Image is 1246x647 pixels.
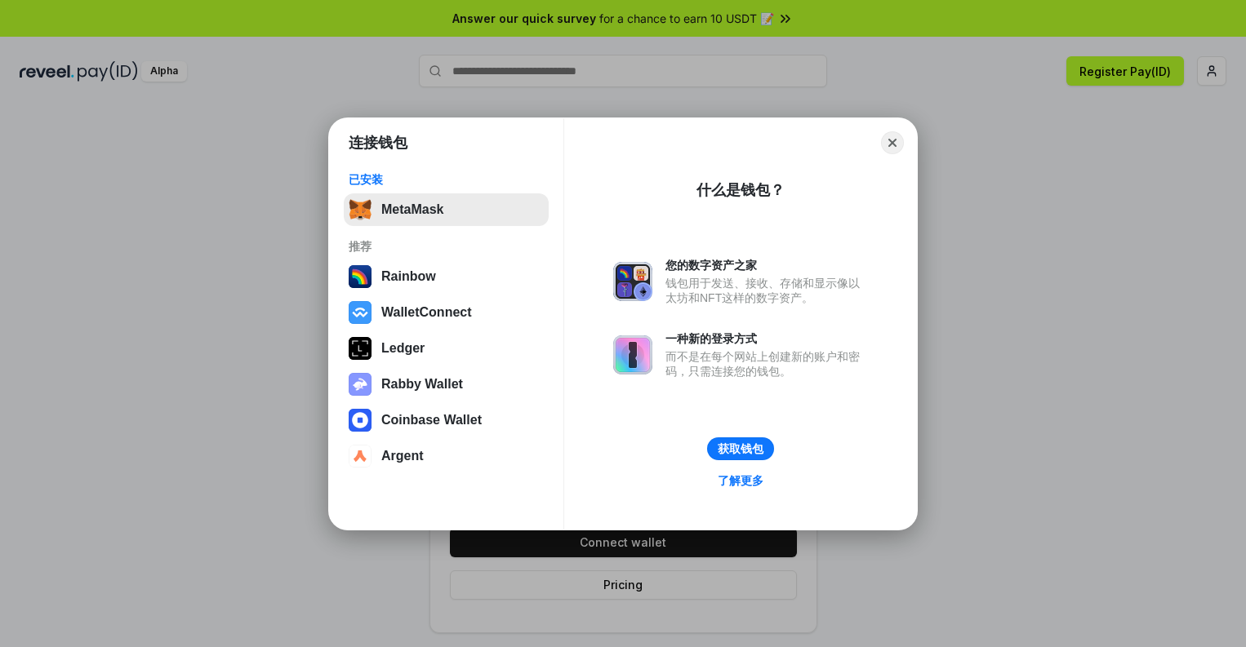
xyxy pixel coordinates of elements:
button: WalletConnect [344,296,549,329]
div: Ledger [381,341,425,356]
div: 获取钱包 [718,441,763,456]
img: svg+xml,%3Csvg%20xmlns%3D%22http%3A%2F%2Fwww.w3.org%2F2000%2Fsvg%22%20fill%3D%22none%22%20viewBox... [613,335,652,374]
div: 一种新的登录方式 [665,331,868,346]
button: Rainbow [344,260,549,293]
div: WalletConnect [381,305,472,320]
div: 钱包用于发送、接收、存储和显示像以太坊和NFT这样的数字资产。 [665,276,868,305]
div: 什么是钱包？ [696,180,785,200]
img: svg+xml,%3Csvg%20xmlns%3D%22http%3A%2F%2Fwww.w3.org%2F2000%2Fsvg%22%20fill%3D%22none%22%20viewBox... [349,373,372,396]
div: Argent [381,449,424,463]
div: 您的数字资产之家 [665,258,868,273]
img: svg+xml,%3Csvg%20xmlns%3D%22http%3A%2F%2Fwww.w3.org%2F2000%2Fsvg%22%20fill%3D%22none%22%20viewBox... [613,262,652,301]
div: Rabby Wallet [381,377,463,392]
a: 了解更多 [708,470,773,491]
img: svg+xml,%3Csvg%20xmlns%3D%22http%3A%2F%2Fwww.w3.org%2F2000%2Fsvg%22%20width%3D%2228%22%20height%3... [349,337,372,360]
div: Coinbase Wallet [381,413,482,428]
div: 了解更多 [718,473,763,488]
h1: 连接钱包 [349,133,407,153]
button: Coinbase Wallet [344,404,549,437]
button: Close [881,131,904,154]
div: MetaMask [381,202,443,217]
div: 而不是在每个网站上创建新的账户和密码，只需连接您的钱包。 [665,349,868,379]
img: svg+xml,%3Csvg%20fill%3D%22none%22%20height%3D%2233%22%20viewBox%3D%220%200%2035%2033%22%20width%... [349,198,372,221]
button: MetaMask [344,193,549,226]
img: svg+xml,%3Csvg%20width%3D%2228%22%20height%3D%2228%22%20viewBox%3D%220%200%2028%2028%22%20fill%3D... [349,409,372,432]
div: 已安装 [349,172,544,187]
img: svg+xml,%3Csvg%20width%3D%22120%22%20height%3D%22120%22%20viewBox%3D%220%200%20120%20120%22%20fil... [349,265,372,288]
button: Rabby Wallet [344,368,549,401]
div: Rainbow [381,269,436,284]
img: svg+xml,%3Csvg%20width%3D%2228%22%20height%3D%2228%22%20viewBox%3D%220%200%2028%2028%22%20fill%3D... [349,445,372,468]
button: Argent [344,440,549,472]
div: 推荐 [349,239,544,254]
button: 获取钱包 [707,437,774,460]
img: svg+xml,%3Csvg%20width%3D%2228%22%20height%3D%2228%22%20viewBox%3D%220%200%2028%2028%22%20fill%3D... [349,301,372,324]
button: Ledger [344,332,549,365]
